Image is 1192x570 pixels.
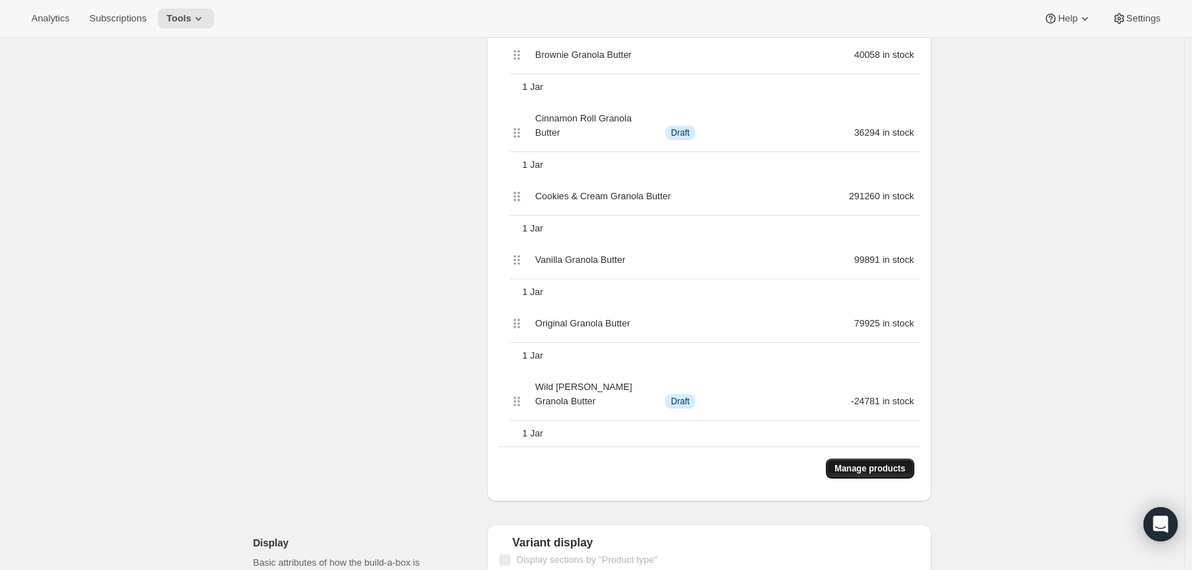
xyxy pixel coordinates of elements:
div: 1 Jar [517,152,920,178]
button: Tools [158,9,214,29]
div: 1 Jar [517,279,920,305]
div: 1 Jar [517,421,920,446]
div: -24781 in stock [795,394,919,409]
span: Subscriptions [89,13,146,24]
div: 79925 in stock [730,316,919,331]
span: Tools [166,13,191,24]
span: Original Granola Butter [535,316,630,331]
h2: Display [253,536,464,550]
div: 36294 in stock [795,126,919,140]
div: 40058 in stock [730,48,919,62]
div: 291260 in stock [730,189,919,204]
span: Cinnamon Roll Granola Butter [535,111,654,140]
div: Variant display [498,536,920,550]
span: Analytics [31,13,69,24]
div: 1 Jar [517,343,920,369]
span: Vanilla Granola Butter [535,253,625,267]
button: Settings [1103,9,1169,29]
span: Cookies & Cream Granola Butter [535,189,671,204]
button: Help [1035,9,1100,29]
span: Draft [671,127,690,139]
div: 1 Jar [517,74,920,100]
div: 99891 in stock [730,253,919,267]
span: Display sections by "Product type" [517,554,657,565]
span: Draft [671,396,690,407]
span: Help [1058,13,1077,24]
span: Settings [1126,13,1161,24]
span: Wild [PERSON_NAME] Granola Butter [535,380,654,409]
button: Analytics [23,9,78,29]
span: Brownie Granola Butter [535,48,632,62]
button: Subscriptions [81,9,155,29]
button: Manage products [826,459,914,479]
div: 1 Jar [517,216,920,241]
span: Manage products [834,463,905,474]
div: Open Intercom Messenger [1143,507,1178,541]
